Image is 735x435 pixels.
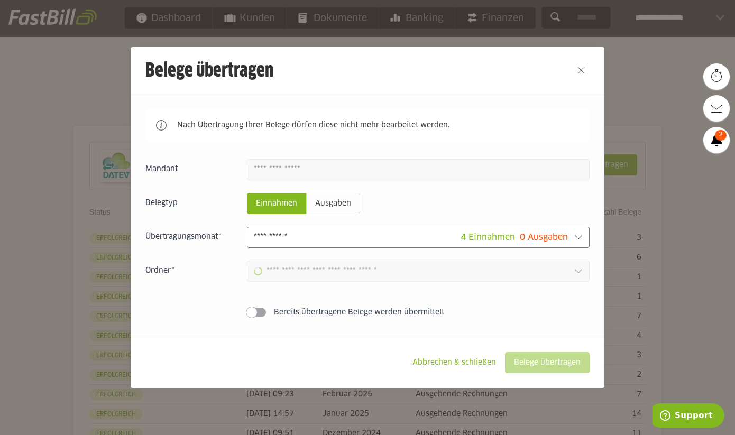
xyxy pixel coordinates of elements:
a: 2 [703,127,730,153]
sl-button: Abbrechen & schließen [403,352,505,373]
sl-button: Belege übertragen [505,352,590,373]
iframe: Öffnet ein Widget, in dem Sie weitere Informationen finden [653,403,724,430]
span: 4 Einnahmen [461,233,515,242]
sl-radio-button: Einnahmen [247,193,306,214]
sl-switch: Bereits übertragene Belege werden übermittelt [145,307,590,318]
span: 0 Ausgaben [520,233,568,242]
sl-radio-button: Ausgaben [306,193,360,214]
span: 2 [715,130,727,141]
